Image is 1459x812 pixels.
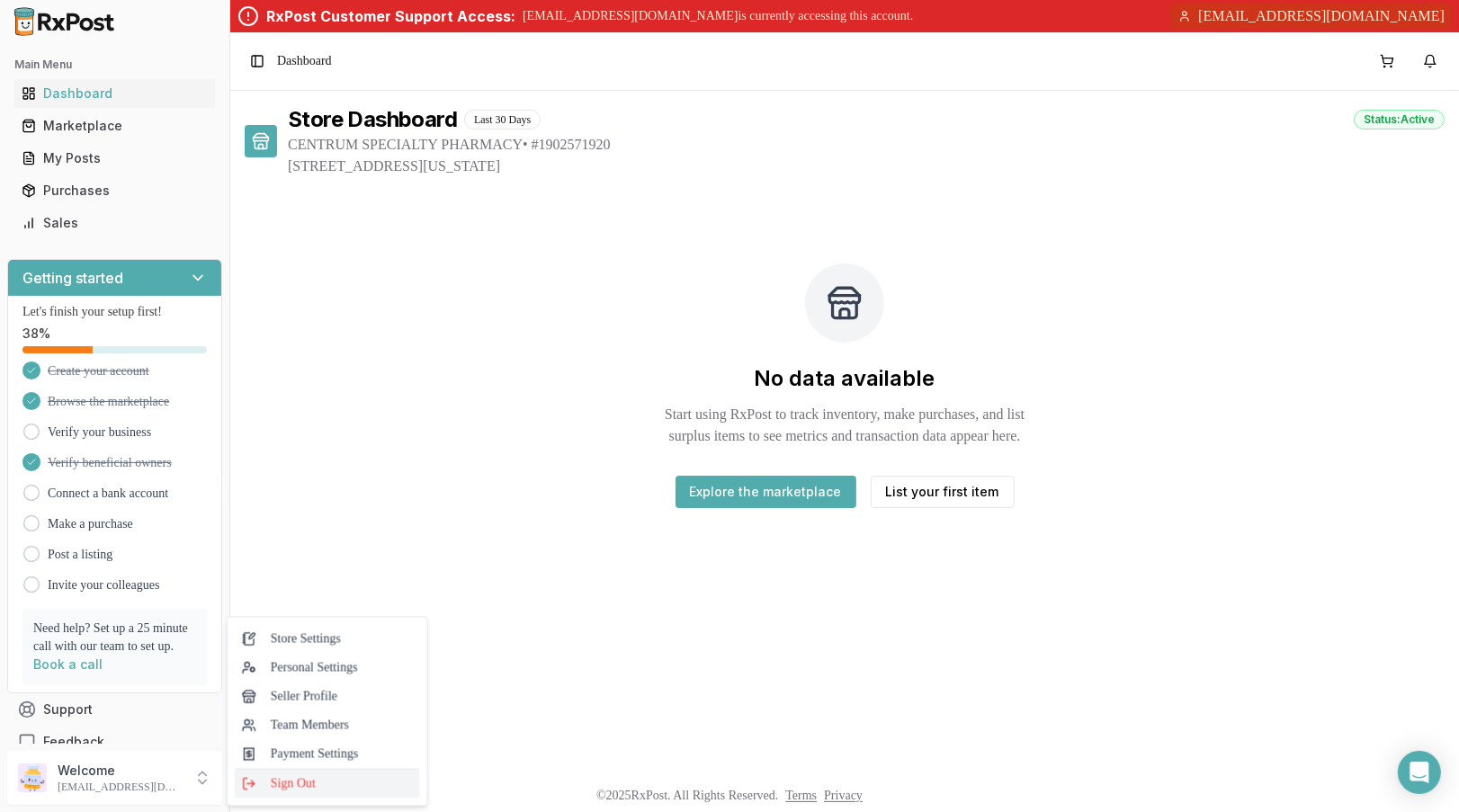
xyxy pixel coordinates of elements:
span: Browse the marketplace [48,393,169,411]
h3: Getting started [22,267,123,289]
span: Store Settings [242,630,413,648]
button: Sales [7,209,222,237]
span: Verify beneficial owners [48,454,172,472]
p: Start using RxPost to track inventory, make purchases, and list surplus items to see metrics and ... [643,404,1046,447]
a: Make a purchase [48,515,133,533]
a: Post a listing [48,546,112,564]
a: Terms [785,789,817,802]
div: Last 30 Days [464,110,541,129]
span: [EMAIL_ADDRESS][DOMAIN_NAME] [1198,5,1445,27]
div: Open Intercom Messenger [1398,751,1441,794]
button: Support [7,693,222,726]
div: RxPost Customer Support Access: [266,5,515,27]
h2: Main Menu [14,58,215,72]
span: Sign Out [242,775,413,793]
button: Explore the marketplace [676,476,856,508]
a: Connect a bank account [48,485,168,503]
span: CENTRUM SPECIALTY PHARMACY • # 1902571920 [288,134,1445,156]
span: Dashboard [277,52,332,70]
button: Dashboard [7,79,222,108]
a: Store Settings [235,625,420,654]
nav: breadcrumb [277,52,332,70]
div: Marketplace [22,117,208,135]
a: Team Members [235,711,420,740]
div: My Posts [22,149,208,167]
span: 38 % [22,325,50,343]
div: Status: Active [1354,110,1445,129]
span: Seller Profile [242,688,413,706]
a: Invite your colleagues [48,576,159,594]
span: Feedback [43,733,104,751]
div: Sales [22,214,208,232]
a: Sales [14,207,215,239]
a: Personal Settings [235,654,420,683]
h2: No data available [755,364,935,393]
span: Personal Settings [242,659,413,677]
button: Feedback [7,726,222,758]
h1: Store Dashboard [288,105,457,134]
img: User avatar [18,763,47,792]
p: Welcome [58,762,183,780]
button: List your first item [871,476,1015,508]
span: [STREET_ADDRESS][US_STATE] [288,156,1445,177]
a: Marketplace [14,110,215,142]
a: Verify your business [48,424,151,442]
a: Dashboard [14,77,215,110]
a: Payment Settings [235,740,420,769]
a: Seller Profile [235,683,420,711]
a: Purchases [14,174,215,207]
button: Marketplace [7,112,222,140]
span: Create your account [48,362,149,380]
button: Purchases [7,176,222,205]
p: Need help? Set up a 25 minute call with our team to set up. [33,620,196,656]
button: Sign Out [235,769,420,799]
span: Team Members [242,717,413,735]
span: Payment Settings [242,745,413,763]
button: My Posts [7,144,222,173]
a: My Posts [14,142,215,174]
p: [EMAIL_ADDRESS][DOMAIN_NAME] [58,780,183,794]
a: Privacy [824,789,863,802]
div: Dashboard [22,85,208,103]
p: [EMAIL_ADDRESS][DOMAIN_NAME] is currently accessing this account. [523,7,913,25]
a: Book a call [33,656,103,672]
img: RxPost Logo [7,7,122,36]
div: Purchases [22,182,208,200]
p: Let's finish your setup first! [22,303,207,321]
